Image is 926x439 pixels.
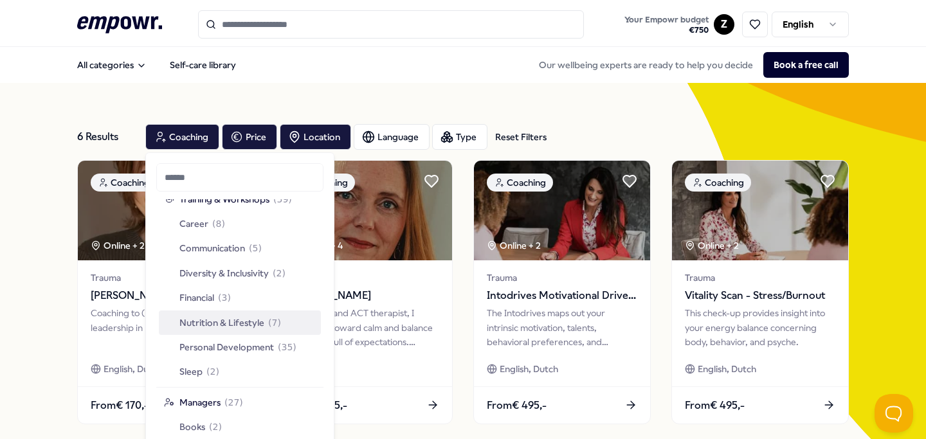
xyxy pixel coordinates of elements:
a: Your Empowr budget€750 [619,11,714,38]
span: From € 495,- [685,397,745,414]
div: Reset Filters [495,130,547,144]
img: package image [474,161,650,260]
button: Your Empowr budget€750 [622,12,711,38]
span: English, Dutch [500,362,558,376]
div: Online + 2 [487,238,541,253]
button: Price [222,124,277,150]
span: ( 35 ) [278,340,296,354]
button: Z [714,14,734,35]
span: ( 2 ) [273,266,286,280]
div: Coaching [487,174,553,192]
span: Personal Development [179,340,274,354]
div: As a coach and ACT therapist, I guide you toward calm and balance in a world full of expectations... [289,306,439,349]
a: package imageCoachingOnline + 2TraumaVitality Scan - Stress/BurnoutThis check-up provides insight... [671,160,849,424]
a: package imageCoachingOnline + 2TraumaIntodrives Motivational Drivers ScanThe Intodrives maps out ... [473,160,651,424]
button: Coaching [145,124,219,150]
span: Financial [179,291,214,305]
span: Trauma [289,271,439,285]
span: [PERSON_NAME] [91,287,241,304]
span: € 750 [624,25,709,35]
span: Your Empowr budget [624,15,709,25]
div: Online + 2 [685,238,739,253]
img: package image [672,161,848,260]
span: ( 7 ) [268,316,281,330]
span: Books [179,420,205,434]
span: ( 27 ) [224,395,243,409]
span: ( 59 ) [273,192,292,206]
a: package imageCoachingOnline + 2Trauma[PERSON_NAME]Coaching to (re)claim your leadership in life a... [77,160,255,424]
span: ( 5 ) [249,241,262,255]
button: Language [354,124,430,150]
span: Trauma [487,271,637,285]
div: Coaching to (re)claim your leadership in life and grow. [91,306,241,349]
span: ( 8 ) [212,217,225,231]
span: English, Dutch [698,362,756,376]
span: From € 495,- [487,397,547,414]
div: Online + 2 [91,238,145,253]
a: package imageCoachingOnline + 4Trauma[PERSON_NAME]As a coach and ACT therapist, I guide you towar... [275,160,453,424]
span: Career [179,217,208,231]
button: Type [432,124,487,150]
img: package image [78,161,254,260]
div: Our wellbeing experts are ready to help you decide [529,52,849,78]
input: Search for products, categories or subcategories [198,10,584,39]
span: Managers [179,395,221,409]
span: Communication [179,241,245,255]
div: Coaching [91,174,157,192]
img: package image [276,161,452,260]
span: [PERSON_NAME] [289,287,439,304]
span: Training & Workshops [179,192,269,206]
span: Intodrives Motivational Drivers Scan [487,287,637,304]
span: English, Dutch [104,362,162,376]
button: Location [280,124,351,150]
div: This check-up provides insight into your energy balance concerning body, behavior, and psyche. [685,306,835,349]
span: ( 2 ) [206,364,219,379]
span: ( 2 ) [209,420,222,434]
span: From € 170,- [91,397,149,414]
span: ( 3 ) [218,291,231,305]
div: The Intodrives maps out your intrinsic motivation, talents, behavioral preferences, and developme... [487,306,637,349]
div: 6 Results [77,124,135,150]
span: Diversity & Inclusivity [179,266,269,280]
button: Book a free call [763,52,849,78]
iframe: Help Scout Beacon - Open [875,394,913,433]
span: Nutrition & Lifestyle [179,316,264,330]
span: Trauma [91,271,241,285]
span: Sleep [179,364,203,379]
span: Trauma [685,271,835,285]
span: Vitality Scan - Stress/Burnout [685,287,835,304]
div: Coaching [685,174,751,192]
nav: Main [67,52,246,78]
button: All categories [67,52,157,78]
a: Self-care library [159,52,246,78]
